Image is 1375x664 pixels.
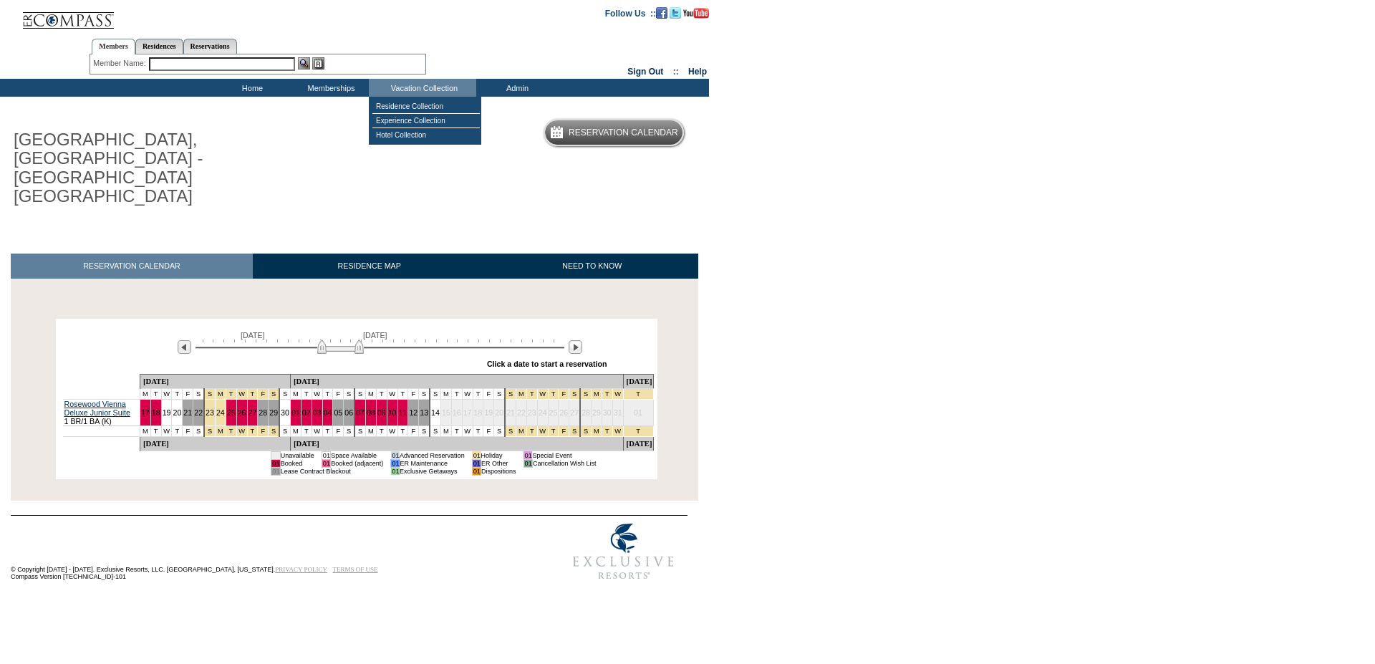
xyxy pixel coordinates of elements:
[548,399,559,425] td: 25
[559,425,569,436] td: Christmas
[269,408,278,417] a: 29
[408,425,419,436] td: F
[247,425,258,436] td: Thanksgiving
[372,100,480,114] td: Residence Collection
[322,451,330,459] td: 01
[388,408,397,417] a: 10
[215,399,226,425] td: 24
[494,399,505,425] td: 20
[483,399,494,425] td: 19
[291,408,300,417] a: 01
[290,388,301,399] td: M
[344,408,353,417] a: 06
[63,399,140,425] td: 1 BR/1 BA (K)
[612,425,623,436] td: New Year's
[473,388,483,399] td: T
[473,399,483,425] td: 18
[322,388,333,399] td: T
[183,388,193,399] td: F
[559,399,569,425] td: 26
[161,425,172,436] td: W
[152,408,160,417] a: 18
[688,67,707,77] a: Help
[301,388,312,399] td: T
[322,459,330,467] td: 01
[400,451,465,459] td: Advanced Reservation
[602,425,612,436] td: New Year's
[580,388,591,399] td: New Year's
[92,39,135,54] a: Members
[537,388,548,399] td: Christmas
[269,388,279,399] td: Thanksgiving
[391,467,400,475] td: 01
[376,425,387,436] td: T
[526,425,537,436] td: Christmas
[462,425,473,436] td: W
[204,399,215,425] td: 23
[537,425,548,436] td: Christmas
[569,340,582,354] img: Next
[623,399,653,425] td: 01
[269,425,279,436] td: Thanksgiving
[193,425,204,436] td: S
[365,425,376,436] td: M
[548,388,559,399] td: Christmas
[627,67,663,77] a: Sign Out
[451,399,462,425] td: 16
[472,459,481,467] td: 01
[430,399,440,425] td: 14
[462,399,473,425] td: 17
[623,425,653,436] td: New Year's
[683,8,709,16] a: Subscribe to our YouTube Channel
[472,467,481,475] td: 01
[249,408,257,417] a: 27
[238,408,246,417] a: 26
[419,425,430,436] td: S
[559,516,687,587] img: Exclusive Resorts
[505,388,516,399] td: Christmas
[331,459,384,467] td: Booked (adjacent)
[215,425,226,436] td: Thanksgiving
[356,408,365,417] a: 07
[612,399,623,425] td: 31
[183,39,237,54] a: Reservations
[483,425,494,436] td: F
[183,425,193,436] td: F
[440,425,451,436] td: M
[258,425,269,436] td: Thanksgiving
[172,388,183,399] td: T
[592,399,602,425] td: 29
[673,67,679,77] span: ::
[387,388,397,399] td: W
[656,8,667,16] a: Become our fan on Facebook
[377,408,386,417] a: 09
[592,425,602,436] td: New Year's
[602,399,612,425] td: 30
[290,374,623,388] td: [DATE]
[140,425,150,436] td: M
[161,388,172,399] td: W
[11,254,253,279] a: RESERVATION CALENDAR
[312,57,324,69] img: Reservations
[150,388,161,399] td: T
[391,451,400,459] td: 01
[271,467,280,475] td: 01
[481,451,516,459] td: Holiday
[494,425,505,436] td: S
[290,425,301,436] td: M
[387,425,397,436] td: W
[344,388,354,399] td: S
[494,388,505,399] td: S
[516,425,526,436] td: Christmas
[409,408,418,417] a: 12
[271,451,280,459] td: 01
[344,425,354,436] td: S
[376,388,387,399] td: T
[363,331,387,340] span: [DATE]
[623,374,653,388] td: [DATE]
[275,566,327,573] a: PRIVACY POLICY
[623,388,653,399] td: New Year's
[486,254,698,279] a: NEED TO KNOW
[612,388,623,399] td: New Year's
[526,388,537,399] td: Christmas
